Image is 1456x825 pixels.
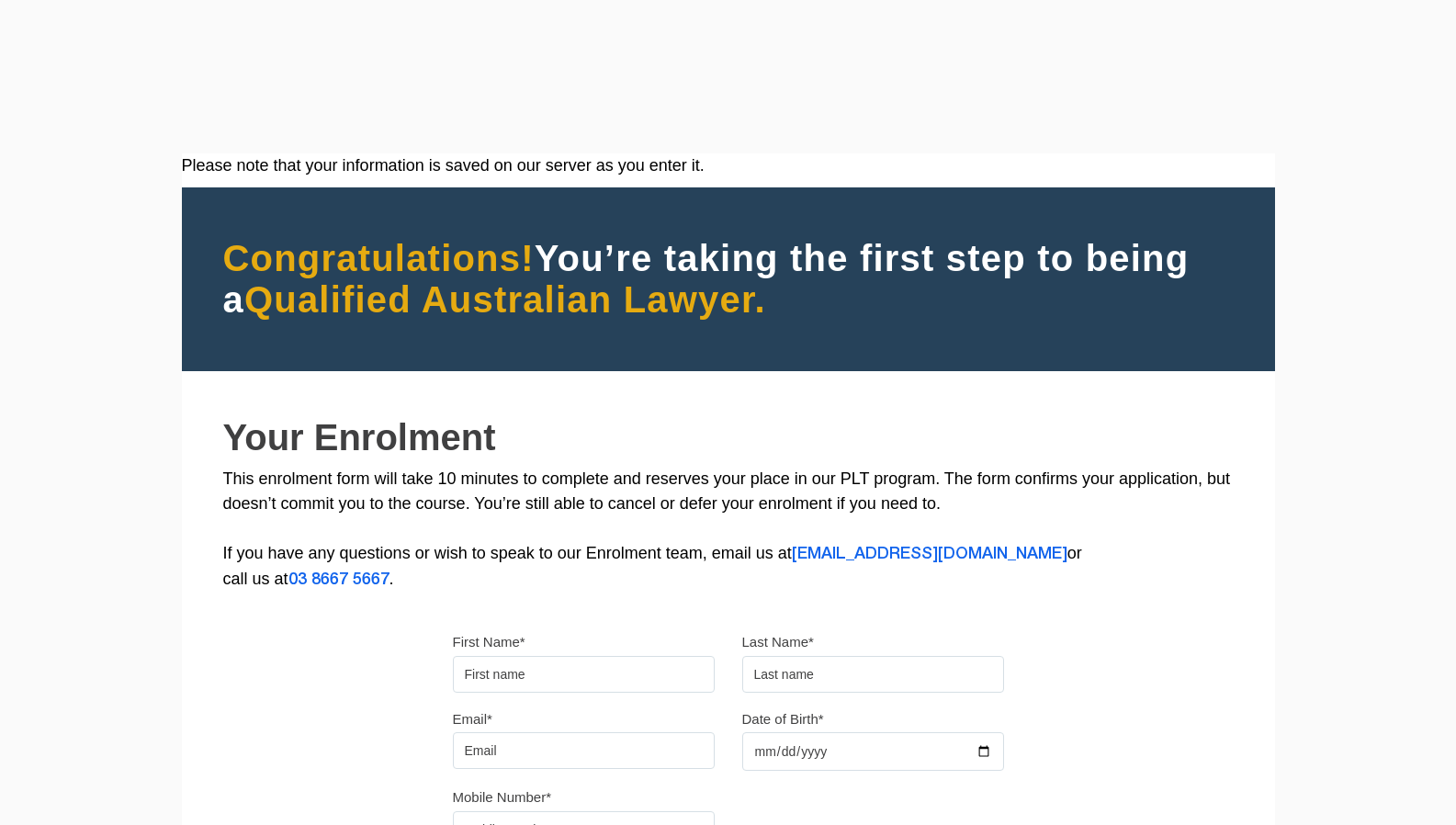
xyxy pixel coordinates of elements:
label: First Name* [453,633,525,651]
label: Email* [453,710,492,729]
input: First name [453,656,715,693]
label: Date of Birth* [742,710,824,729]
h2: You’re taking the first step to being a [223,238,1234,321]
a: 03 8667 5667 [288,572,389,587]
span: Congratulations! [223,238,535,278]
p: This enrolment form will take 10 minutes to complete and reserves your place in our PLT program. ... [223,467,1234,593]
h2: Your Enrolment [223,417,1234,458]
input: Email [453,732,715,769]
div: Please note that your information is saved on our server as you enter it. [182,153,1275,178]
label: Mobile Number* [453,788,552,807]
a: [EMAIL_ADDRESS][DOMAIN_NAME] [792,547,1067,561]
input: Last name [742,656,1004,693]
label: Last Name* [742,633,814,651]
span: Qualified Australian Lawyer. [244,279,766,320]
